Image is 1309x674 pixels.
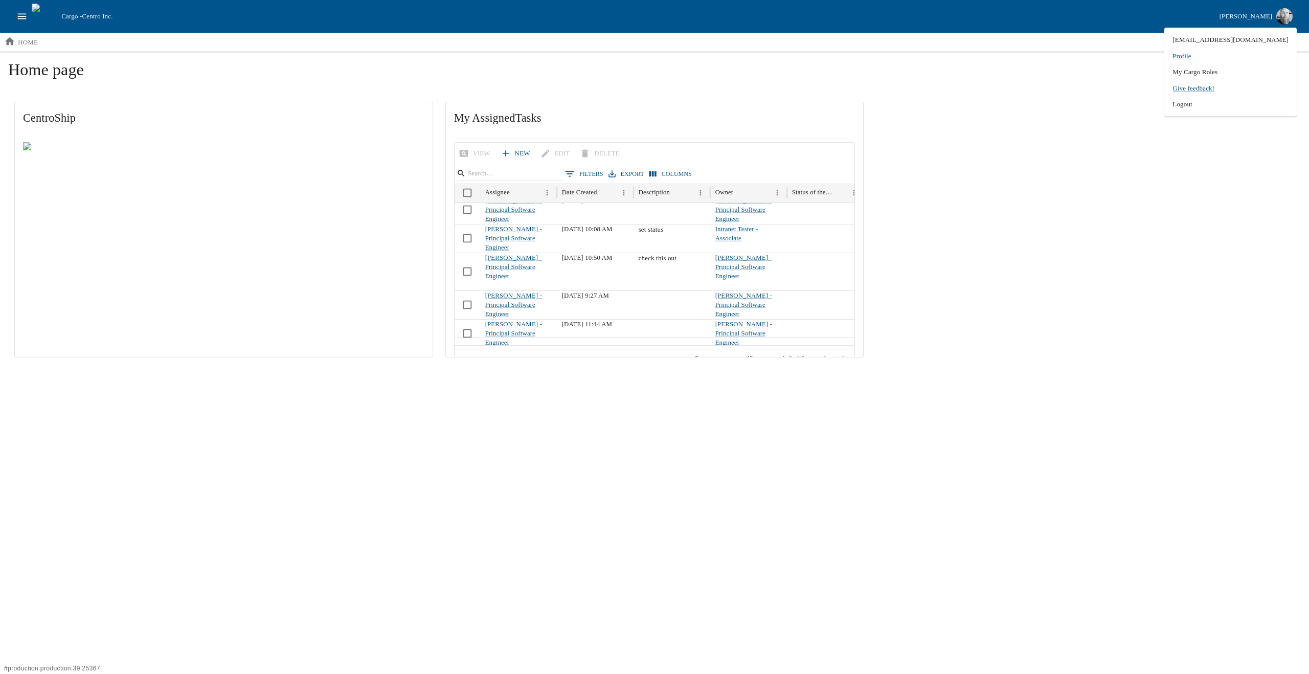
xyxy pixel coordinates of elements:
[606,167,647,182] button: Export
[499,145,534,163] a: New
[1172,51,1289,61] a: Profile
[715,189,734,196] div: Owner
[454,110,855,126] span: My Assigned
[562,226,613,233] span: 03/26/2025 10:08 AM
[457,166,562,183] div: Search
[771,186,784,200] button: Menu
[23,110,424,126] span: CentroShip
[695,354,737,363] p: Rows per page:
[12,7,32,26] button: open drawer
[1164,32,1297,48] li: [EMAIL_ADDRESS][DOMAIN_NAME]
[1164,96,1297,113] li: Logout
[782,354,804,363] p: 1–6 of 6
[485,197,542,223] a: [PERSON_NAME] - Principal Software Engineer
[485,254,542,280] a: [PERSON_NAME] - Principal Software Engineer
[57,11,1215,21] div: Cargo -
[639,224,705,235] p: set status
[639,253,705,263] p: check this out
[671,186,685,200] button: Sort
[792,189,833,196] div: Status of the task
[715,226,758,242] a: Intranet Tester - Associate
[715,321,772,347] a: [PERSON_NAME] - Principal Software Engineer
[1164,28,1297,117] ul: [PERSON_NAME]
[715,197,772,223] a: [PERSON_NAME] - Principal Software Engineer
[511,186,525,200] button: Sort
[734,186,748,200] button: Sort
[468,167,548,181] input: Search…
[1172,83,1214,94] a: Give feedback!
[1164,64,1297,80] li: My Cargo Roles
[847,186,861,200] button: Menu
[485,321,542,347] a: [PERSON_NAME] - Principal Software Engineer
[617,186,631,200] button: Menu
[82,12,112,20] span: Centro Inc.
[562,166,606,182] button: Show filters
[715,292,772,318] a: [PERSON_NAME] - Principal Software Engineer
[741,351,765,366] div: 25
[485,189,510,196] div: Assignee
[598,186,612,200] button: Sort
[1220,11,1272,23] div: [PERSON_NAME]
[833,186,847,200] button: Sort
[562,321,612,328] span: 07/15/2025 11:44 AM
[23,142,74,154] img: Centro ship
[18,37,38,48] p: home
[540,186,554,200] button: Menu
[1215,5,1297,28] button: [PERSON_NAME]
[515,111,541,124] span: Tasks
[647,167,694,182] button: Select columns
[32,4,57,29] img: cargo logo
[485,292,542,318] a: [PERSON_NAME] - Principal Software Engineer
[562,292,609,299] span: 05/28/2025 9:27 AM
[562,189,597,196] div: Date Created
[8,60,1301,87] h1: Home page
[715,254,772,280] a: [PERSON_NAME] - Principal Software Engineer
[1276,8,1293,25] img: Profile image
[639,189,670,196] div: Description
[485,226,542,252] a: [PERSON_NAME] - Principal Software Engineer
[694,186,708,200] button: Menu
[562,254,613,261] span: 03/26/2025 10:50 AM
